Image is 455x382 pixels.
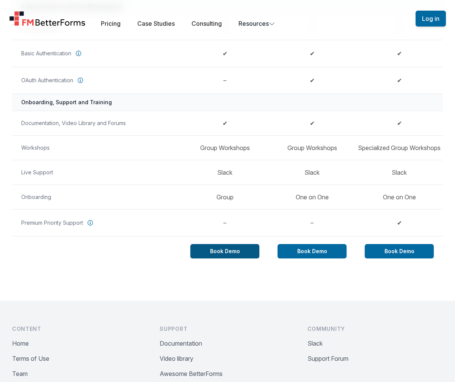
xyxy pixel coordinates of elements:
[181,40,268,67] td: ✔
[268,111,356,135] td: ✔
[101,20,121,27] a: Pricing
[278,244,347,258] a: Book Demo
[416,11,446,27] button: Log in
[268,135,356,160] td: Group Workshops
[181,185,268,209] td: Group
[12,94,443,111] th: Onboarding, Support and Training
[356,209,443,236] td: ✔
[12,40,181,67] th: Basic Authentication
[12,339,29,348] button: Home
[160,325,295,333] h4: Support
[356,185,443,209] td: One on One
[12,354,49,363] button: Terms of Use
[12,135,181,160] th: Workshops
[181,160,268,185] td: Slack
[308,325,443,333] h4: Community
[160,354,193,363] button: Video library
[160,369,223,378] button: Awesome BetterForms
[181,111,268,135] td: ✔
[12,111,181,135] th: Documentation, Video Library and Forums
[268,40,356,67] td: ✔
[308,339,323,348] button: Slack
[190,244,259,258] a: Book Demo
[308,354,348,363] button: Support Forum
[12,369,28,378] button: Team
[356,160,443,185] td: Slack
[268,185,356,209] td: One on One
[191,20,222,27] a: Consulting
[356,111,443,135] td: ✔
[356,135,443,160] td: Specialized Group Workshops
[12,67,181,94] th: OAuth Authentication
[12,160,181,185] th: Live Support
[365,244,434,258] a: Book Demo
[9,11,86,26] a: Home
[356,40,443,67] td: ✔
[181,135,268,160] td: Group Workshops
[181,209,268,236] td: –
[268,209,356,236] td: –
[238,19,275,28] button: Resources
[268,160,356,185] td: Slack
[160,339,202,348] button: Documentation
[356,67,443,94] td: ✔
[181,67,268,94] td: –
[12,209,181,236] th: Premium Priority Support
[12,325,147,333] h4: Content
[137,20,175,27] a: Case Studies
[268,67,356,94] td: ✔
[12,185,181,209] th: Onboarding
